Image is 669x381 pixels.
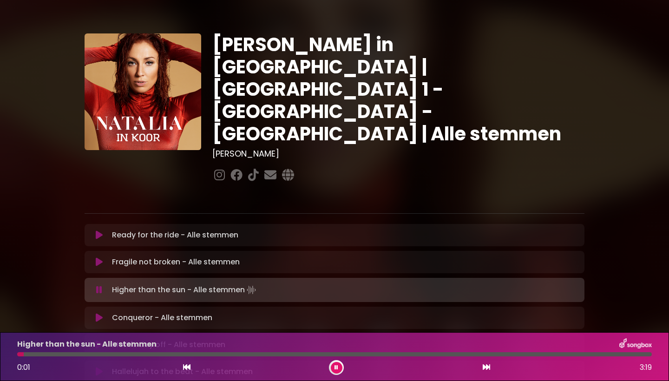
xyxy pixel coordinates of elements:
[212,33,584,145] h1: [PERSON_NAME] in [GEOGRAPHIC_DATA] | [GEOGRAPHIC_DATA] 1 - [GEOGRAPHIC_DATA] - [GEOGRAPHIC_DATA] ...
[112,283,258,296] p: Higher than the sun - Alle stemmen
[640,362,652,373] span: 3:19
[17,339,157,350] p: Higher than the sun - Alle stemmen
[245,283,258,296] img: waveform4.gif
[112,256,240,268] p: Fragile not broken - Alle stemmen
[112,312,212,323] p: Conqueror - Alle stemmen
[619,338,652,350] img: songbox-logo-white.png
[212,149,584,159] h3: [PERSON_NAME]
[112,230,238,241] p: Ready for the ride - Alle stemmen
[85,33,201,150] img: YTVS25JmS9CLUqXqkEhs
[17,362,30,373] span: 0:01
